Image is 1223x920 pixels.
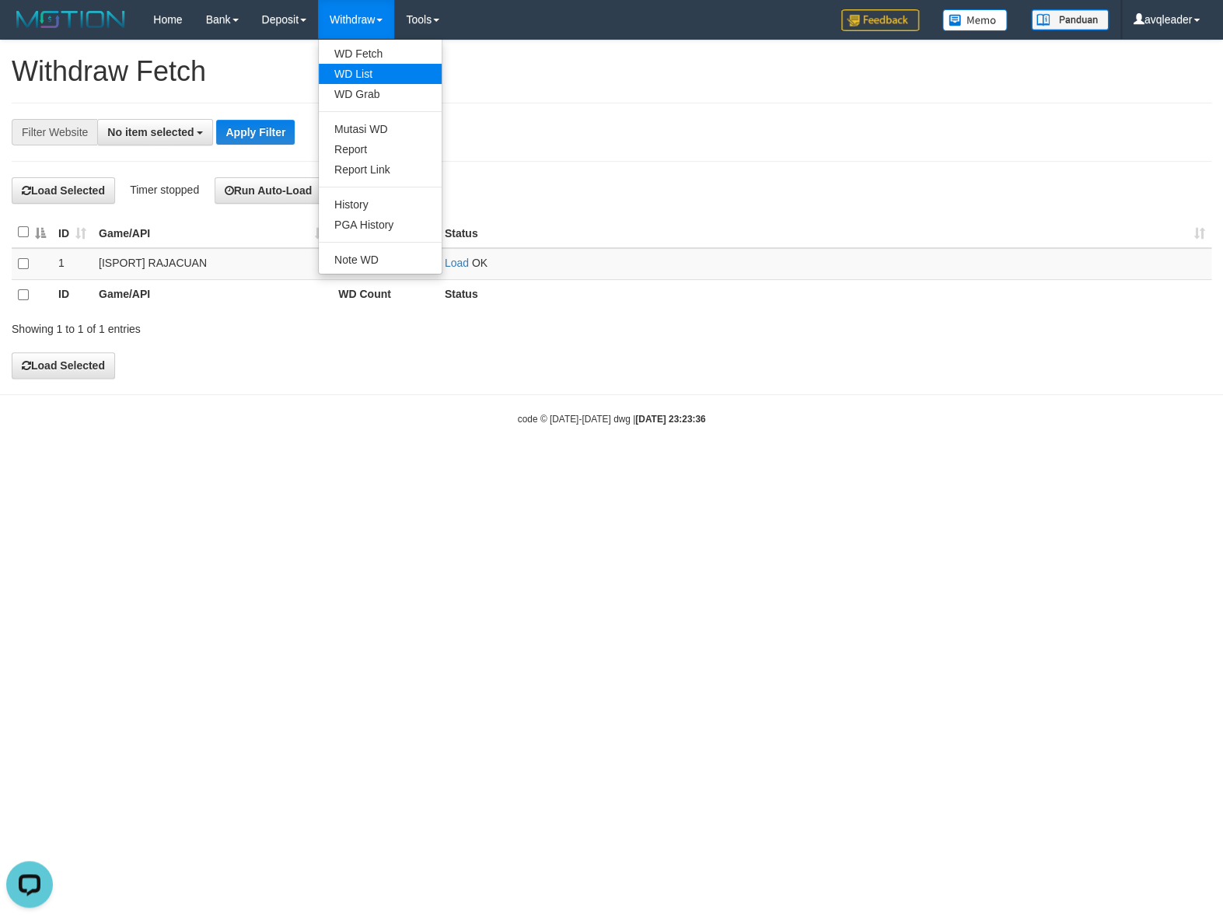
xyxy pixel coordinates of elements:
img: Button%20Memo.svg [942,9,1008,31]
button: Load Selected [12,177,115,204]
th: Status: activate to sort column ascending [439,217,1211,248]
a: WD Grab [319,84,442,104]
span: OK [472,257,487,269]
a: Report Link [319,159,442,180]
strong: [DATE] 23:23:36 [635,414,705,425]
th: WD Count [332,279,439,310]
a: History [319,194,442,215]
a: WD Fetch [319,44,442,64]
th: ID [52,279,93,310]
a: PGA History [319,215,442,235]
span: Timer stopped [130,184,199,196]
div: Showing 1 to 1 of 1 entries [12,315,498,337]
img: MOTION_logo.png [12,8,130,31]
img: Feedback.jpg [841,9,919,31]
a: Mutasi WD [319,119,442,139]
a: Load [445,257,469,269]
th: ID: activate to sort column ascending [52,217,93,248]
a: WD List [319,64,442,84]
small: code © [DATE]-[DATE] dwg | [518,414,706,425]
td: 1 [52,248,93,280]
img: panduan.png [1031,9,1109,30]
span: No item selected [107,126,194,138]
button: Open LiveChat chat widget [6,6,53,53]
td: [ISPORT] RAJACUAN [93,248,332,280]
a: Note WD [319,250,442,270]
a: Report [319,139,442,159]
th: Game/API [93,279,332,310]
button: Load Selected [12,352,115,379]
button: Apply Filter [216,120,295,145]
button: Run Auto-Load [215,177,323,204]
button: No item selected [97,119,213,145]
div: Filter Website [12,119,97,145]
th: Status [439,279,1211,310]
h1: Withdraw Fetch [12,56,1211,87]
th: Game/API: activate to sort column ascending [93,217,332,248]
